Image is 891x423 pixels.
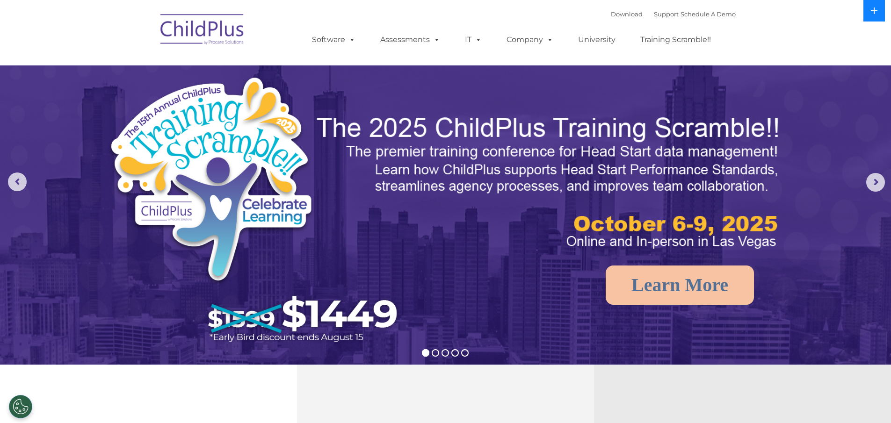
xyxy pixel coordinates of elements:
[130,62,159,69] span: Last name
[130,100,170,107] span: Phone number
[611,10,643,18] a: Download
[606,265,754,305] a: Learn More
[681,10,736,18] a: Schedule A Demo
[156,7,249,54] img: ChildPlus by Procare Solutions
[371,30,449,49] a: Assessments
[569,30,625,49] a: University
[497,30,563,49] a: Company
[611,10,736,18] font: |
[9,395,32,418] button: Cookies Settings
[654,10,679,18] a: Support
[631,30,720,49] a: Training Scramble!!
[456,30,491,49] a: IT
[303,30,365,49] a: Software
